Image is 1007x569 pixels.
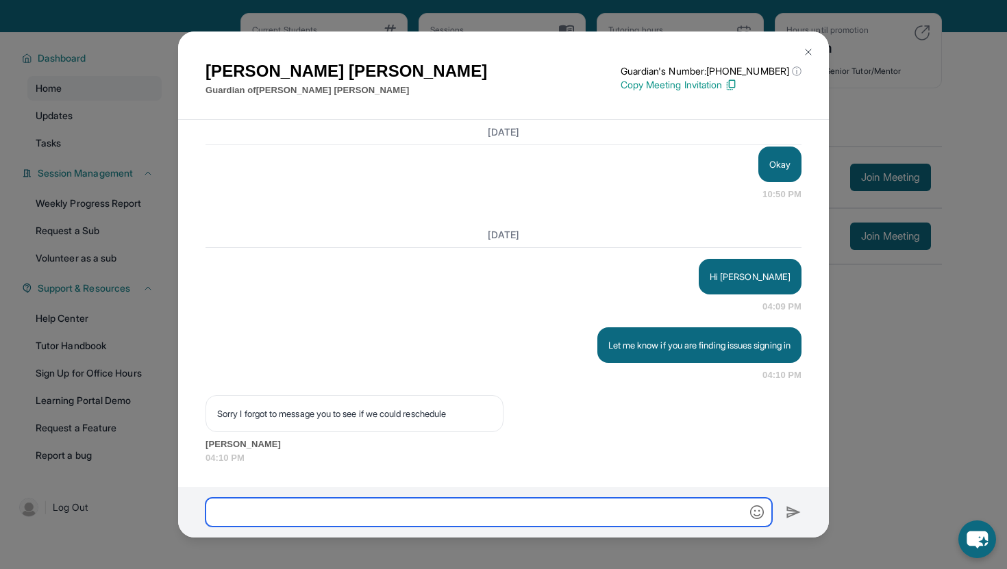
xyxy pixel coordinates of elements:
[710,270,791,283] p: Hi [PERSON_NAME]
[206,438,801,451] span: [PERSON_NAME]
[217,407,492,420] p: Sorry I forgot to message you to see if we could reschedule
[206,59,487,84] h1: [PERSON_NAME] [PERSON_NAME]
[621,78,801,92] p: Copy Meeting Invitation
[762,188,801,201] span: 10:50 PM
[206,84,487,97] p: Guardian of [PERSON_NAME] [PERSON_NAME]
[762,368,801,382] span: 04:10 PM
[725,79,737,91] img: Copy Icon
[958,520,996,558] button: chat-button
[206,228,801,242] h3: [DATE]
[750,505,764,519] img: Emoji
[762,300,801,314] span: 04:09 PM
[206,125,801,139] h3: [DATE]
[621,64,801,78] p: Guardian's Number: [PHONE_NUMBER]
[769,157,791,171] p: Okay
[608,338,791,352] p: Let me know if you are finding issues signing in
[786,504,801,520] img: Send icon
[206,451,801,465] span: 04:10 PM
[792,64,801,78] span: ⓘ
[803,47,814,58] img: Close Icon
